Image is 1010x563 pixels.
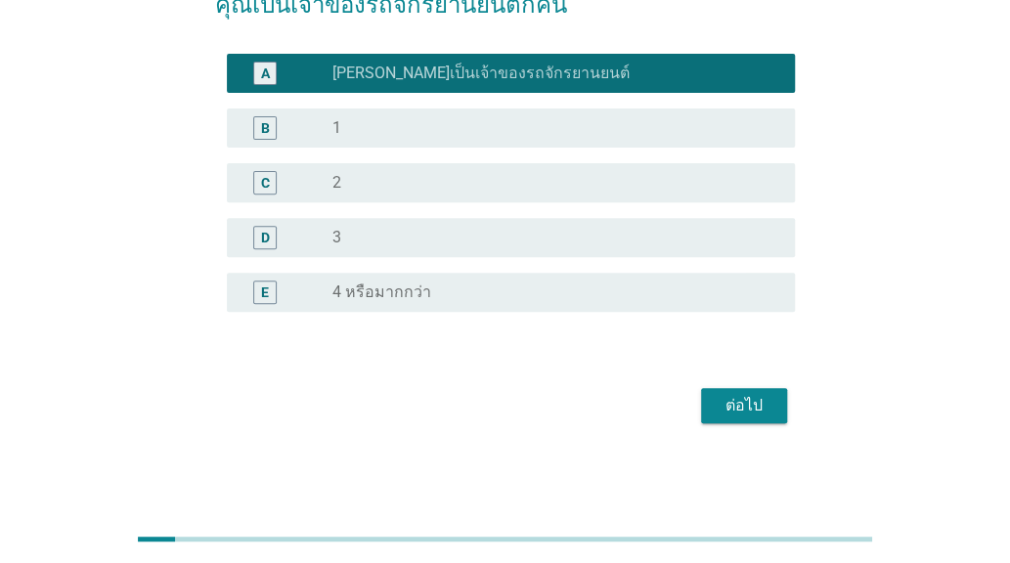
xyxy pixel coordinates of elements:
[261,227,270,247] div: D
[261,63,270,83] div: A
[332,282,431,302] label: 4 หรือมากกว่า
[717,394,771,417] div: ต่อไป
[332,228,341,247] label: 3
[332,118,341,138] label: 1
[332,64,630,83] label: [PERSON_NAME]เป็นเจ้าของรถจักรยานยนต์
[261,281,269,302] div: E
[332,173,341,193] label: 2
[261,172,270,193] div: C
[701,388,787,423] button: ต่อไป
[261,117,270,138] div: B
